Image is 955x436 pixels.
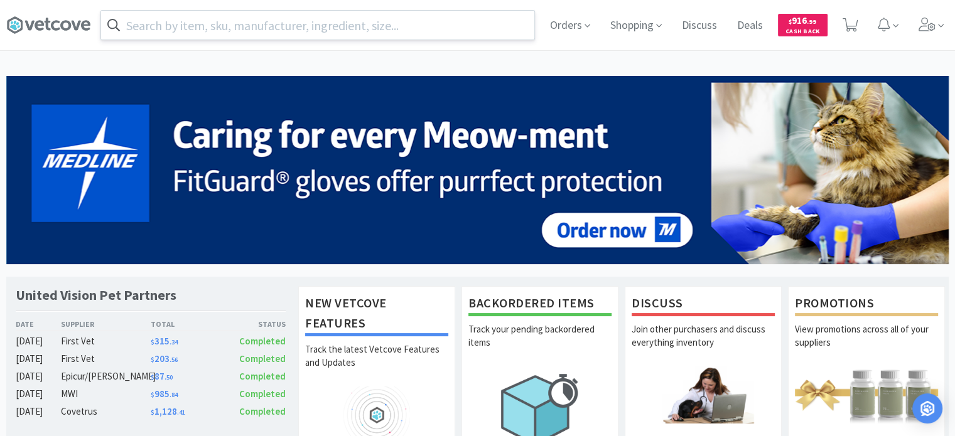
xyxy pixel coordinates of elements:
h1: Discuss [632,293,775,316]
div: Open Intercom Messenger [912,393,942,423]
span: 916 [789,14,816,26]
input: Search by item, sku, manufacturer, ingredient, size... [101,11,534,40]
img: hero_promotions.png [795,366,938,423]
div: [DATE] [16,386,61,401]
span: $ [151,373,154,381]
span: Cash Back [785,28,820,36]
a: Deals [732,20,768,31]
div: [DATE] [16,351,61,366]
span: . 34 [170,338,178,346]
p: Join other purchasers and discuss everything inventory [632,322,775,366]
div: First Vet [61,334,151,349]
span: Completed [239,370,286,382]
h1: United Vision Pet Partners [16,286,176,304]
div: [DATE] [16,334,61,349]
span: 203 [151,353,178,364]
div: Epicur/[PERSON_NAME] [61,369,151,384]
img: hero_discuss.png [632,366,775,423]
span: $ [151,356,154,364]
div: MWI [61,386,151,401]
span: . 56 [170,356,178,364]
span: 315 [151,335,178,347]
span: . 50 [165,373,173,381]
div: Covetrus [61,404,151,419]
a: [DATE]First Vet$315.34Completed [16,334,286,349]
div: Date [16,318,61,330]
span: 87 [151,370,173,382]
span: $ [151,408,154,417]
h1: Promotions [795,293,938,316]
h1: Backordered Items [468,293,612,316]
span: $ [151,338,154,346]
span: Completed [239,353,286,364]
div: First Vet [61,351,151,366]
p: Track the latest Vetcove Features and Updates [305,343,448,386]
a: Discuss [677,20,722,31]
a: [DATE]MWI$985.84Completed [16,386,286,401]
a: $916.99Cash Back [778,8,828,42]
div: Total [151,318,219,330]
div: Status [218,318,286,330]
p: Track your pending backordered items [468,322,612,366]
img: 5b85490d2c9a43ef9873369d65f5cc4c_481.png [6,76,949,264]
div: Supplier [61,318,151,330]
div: [DATE] [16,404,61,419]
span: $ [151,391,154,399]
p: View promotions across all of your suppliers [795,322,938,366]
h1: New Vetcove Features [305,293,448,336]
span: . 41 [177,408,185,417]
span: Completed [239,335,286,347]
div: [DATE] [16,369,61,384]
span: Completed [239,405,286,417]
span: $ [789,18,792,26]
span: Completed [239,388,286,400]
span: 985 [151,388,178,400]
a: [DATE]Covetrus$1,128.41Completed [16,404,286,419]
span: . 84 [170,391,178,399]
span: . 99 [807,18,816,26]
a: [DATE]Epicur/[PERSON_NAME]$87.50Completed [16,369,286,384]
a: [DATE]First Vet$203.56Completed [16,351,286,366]
span: 1,128 [151,405,185,417]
